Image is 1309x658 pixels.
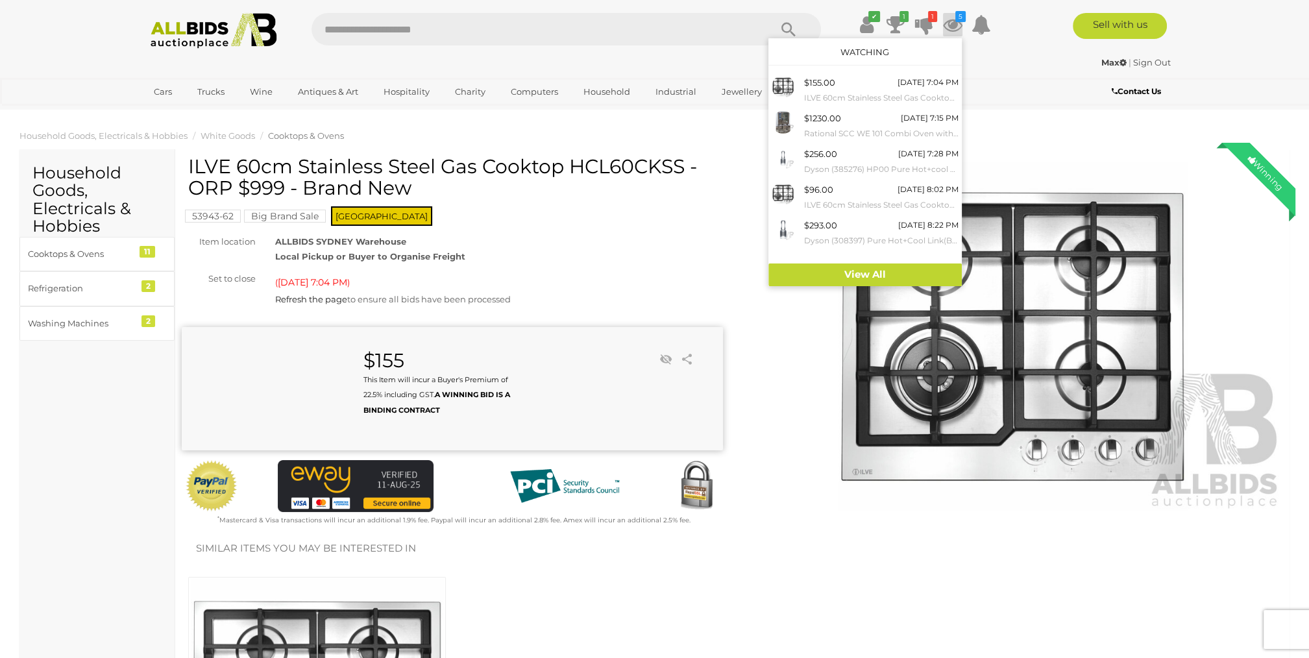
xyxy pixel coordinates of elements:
a: $96.00 [DATE] 8:02 PM ILVE 60cm Stainless Steel Gas Cooktop HCL60CKSS - ORP $999 - Brand New [768,179,962,215]
a: Washing Machines 2 [19,306,175,341]
div: [DATE] 7:04 PM [898,75,959,90]
span: $96.00 [804,184,833,195]
img: Allbids.com.au [143,13,284,49]
img: 53746-10a.jpg [772,111,794,134]
a: $1230.00 [DATE] 7:15 PM Rational SCC WE 101 Combi Oven with 10 Slot Cooling Rack Stand [768,108,962,143]
span: [GEOGRAPHIC_DATA] [331,206,432,226]
span: $1230.00 [804,113,841,123]
img: 53944-7a.jpeg [772,147,794,169]
div: Washing Machines [28,316,135,331]
strong: $155 [363,348,404,372]
a: Household [575,81,639,103]
div: Winning [1236,143,1295,202]
a: $256.00 [DATE] 7:28 PM Dyson (385276) HP00 Pure Hot+cool Fan Heater White/Silver - ORP $749 (Incl... [768,143,962,179]
img: Official PayPal Seal [185,460,238,512]
strong: ALLBIDS SYDNEY Warehouse [275,236,406,247]
div: [DATE] 7:15 PM [901,111,959,125]
button: Search [756,13,821,45]
span: to ensure all bids have been processed [275,294,511,304]
img: PCI DSS compliant [500,460,630,512]
a: Sign Out [1133,57,1171,67]
a: Refresh the page [275,294,347,304]
a: 1 [914,13,934,36]
a: Big Brand Sale [244,211,326,221]
i: 1 [928,11,937,22]
a: Max [1101,57,1129,67]
img: Secured by Rapid SSL [670,460,722,512]
i: ✔ [868,11,880,22]
a: [GEOGRAPHIC_DATA] [145,103,254,124]
mark: 53943-62 [185,210,241,223]
mark: Big Brand Sale [244,210,326,223]
small: Mastercard & Visa transactions will incur an additional 1.9% fee. Paypal will incur an additional... [217,516,691,524]
a: Hospitality [375,81,438,103]
small: Dyson (385276) HP00 Pure Hot+cool Fan Heater White/Silver - ORP $749 (Includes 1 Year Warranty Fr... [804,162,959,177]
img: ILVE 60cm Stainless Steel Gas Cooktop HCL60CKSS - ORP $999 - Brand New [742,162,1284,511]
a: Refrigeration 2 [19,271,175,306]
b: A WINNING BID IS A BINDING CONTRACT [363,390,509,414]
span: [DATE] 7:04 PM [278,276,347,288]
a: Contact Us [1111,84,1164,99]
small: ILVE 60cm Stainless Steel Gas Cooktop HCL60CKSS - ORP $999 - Brand New [804,198,959,212]
a: Charity [447,81,494,103]
a: Watching [840,47,889,57]
b: Contact Us [1111,86,1160,96]
img: 53943-57a.jpeg [772,182,794,205]
span: $155.00 [804,77,835,88]
small: Dyson (308397) Pure Hot+Cool Link(Black/Nickel) - ORP $799 (Includes 1 Year Warranty From Dyson) [804,234,959,248]
strong: Max [1101,57,1127,67]
a: Household Goods, Electricals & Hobbies [19,130,188,141]
a: Antiques & Art [289,81,367,103]
div: Refrigeration [28,281,135,296]
div: Cooktops & Ovens [28,247,135,262]
a: ✔ [857,13,877,36]
a: Cooktops & Ovens [268,130,344,141]
img: 53944-2a.jpeg [772,218,794,241]
h1: ILVE 60cm Stainless Steel Gas Cooktop HCL60CKSS - ORP $999 - Brand New [188,156,720,199]
div: [DATE] 8:02 PM [898,182,959,197]
i: 5 [955,11,966,22]
span: $256.00 [804,149,837,159]
a: Sell with us [1073,13,1167,39]
div: 11 [140,246,155,258]
span: $293.00 [804,220,837,230]
a: 53943-62 [185,211,241,221]
div: Set to close [172,271,265,286]
a: Computers [502,81,567,103]
a: Industrial [647,81,705,103]
h2: Household Goods, Electricals & Hobbies [32,164,162,236]
h2: Similar items you may be interested in [196,543,1269,554]
li: Unwatch this item [655,350,675,369]
img: eWAY Payment Gateway [278,460,434,512]
a: Wine [241,81,281,103]
div: [DATE] 8:22 PM [898,218,959,232]
a: Trucks [189,81,233,103]
span: ( ) [275,277,350,287]
a: Cooktops & Ovens 11 [19,237,175,271]
small: ILVE 60cm Stainless Steel Gas Cooktop HCL60CKSS - ORP $999 - Brand New [804,91,959,105]
a: Cars [145,81,180,103]
a: 1 [886,13,905,36]
img: 53943-62a.jpeg [772,75,794,98]
small: This Item will incur a Buyer's Premium of 22.5% including GST. [363,375,509,415]
small: Rational SCC WE 101 Combi Oven with 10 Slot Cooling Rack Stand [804,127,959,141]
div: 2 [141,315,155,327]
a: $293.00 [DATE] 8:22 PM Dyson (308397) Pure Hot+Cool Link(Black/Nickel) - ORP $799 (Includes 1 Yea... [768,215,962,250]
span: | [1129,57,1131,67]
strong: Local Pickup or Buyer to Organise Freight [275,251,465,262]
div: Item location [172,234,265,249]
a: $155.00 [DATE] 7:04 PM ILVE 60cm Stainless Steel Gas Cooktop HCL60CKSS - ORP $999 - Brand New [768,72,962,108]
div: 2 [141,280,155,292]
a: View All [768,263,962,286]
div: [DATE] 7:28 PM [898,147,959,161]
a: Jewellery [713,81,770,103]
a: White Goods [201,130,255,141]
i: 1 [899,11,909,22]
a: 5 [943,13,962,36]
